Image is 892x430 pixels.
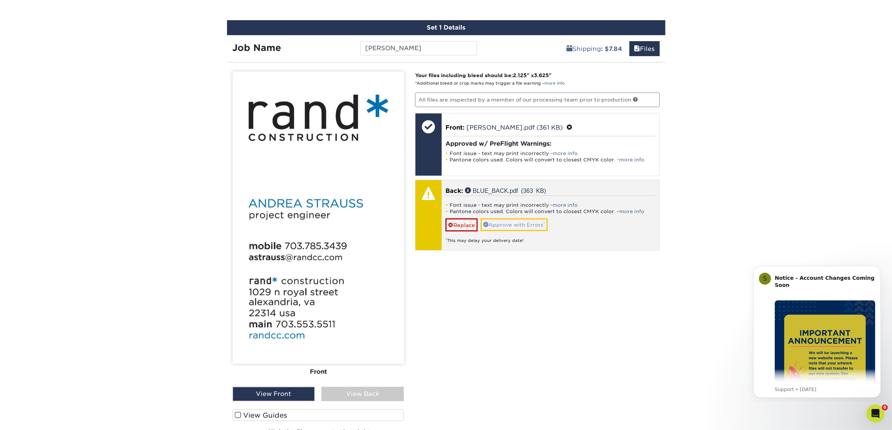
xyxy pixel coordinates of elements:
[233,364,404,380] div: Front
[415,72,551,78] strong: Your files including bleed should be: " x "
[445,218,478,231] a: Replace
[619,157,644,163] a: more info
[233,409,404,421] label: View Guides
[534,72,549,78] span: 3.625
[445,140,656,147] h4: Approved w/ PreFlight Warnings:
[445,124,465,131] span: Front:
[567,45,573,52] span: shipping
[553,202,578,208] a: more info
[415,93,660,107] p: All files are inspected by a member of our processing team prior to production.
[481,218,548,231] a: Approve with Errors*
[360,41,477,55] input: Enter a job name
[233,387,315,401] div: View Front
[465,187,546,193] a: BLUE_BACK.pdf (363 KB)
[867,405,885,423] iframe: Intercom live chat
[445,208,656,215] li: Pantone colors used. Colors will convert to closest CMYK color. -
[445,187,463,194] span: Back:
[445,157,656,163] li: Pantone colors used. Colors will convert to closest CMYK color. -
[445,231,656,244] div: This may delay your delivery date!
[415,81,565,86] small: *Additional bleed or crop marks may trigger a file warning –
[619,209,644,214] a: more info
[544,81,565,86] a: more info
[742,259,892,402] iframe: Intercom notifications message
[513,72,527,78] span: 2.125
[634,45,640,52] span: files
[227,20,665,35] div: Set 1 Details
[601,45,623,52] b: : $7.84
[445,202,656,208] li: Font issue - text may print incorrectly -
[466,124,563,131] a: [PERSON_NAME].pdf (361 KB)
[562,41,628,56] a: Shipping: $7.84
[321,387,404,401] div: View Back
[553,151,578,156] a: more info
[629,41,660,56] a: Files
[233,42,281,53] strong: Job Name
[882,405,888,411] span: 6
[445,150,656,157] li: Font issue - text may print incorrectly -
